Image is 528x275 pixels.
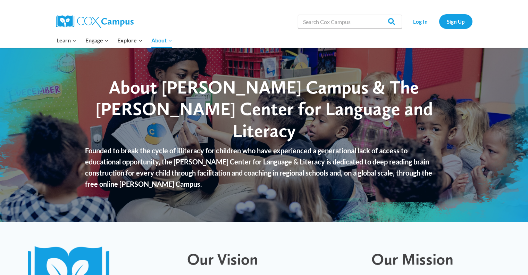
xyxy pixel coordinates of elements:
[405,14,472,29] nav: Secondary Navigation
[187,250,258,268] span: Our Vision
[57,36,76,45] span: Learn
[298,15,402,29] input: Search Cox Campus
[85,36,109,45] span: Engage
[371,250,453,268] span: Our Mission
[439,14,472,29] a: Sign Up
[56,15,134,28] img: Cox Campus
[151,36,172,45] span: About
[95,76,433,141] span: About [PERSON_NAME] Campus & The [PERSON_NAME] Center for Language and Literacy
[85,145,443,189] p: Founded to break the cycle of illiteracy for children who have experienced a generational lack of...
[52,33,177,48] nav: Primary Navigation
[405,14,436,29] a: Log In
[117,36,142,45] span: Explore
